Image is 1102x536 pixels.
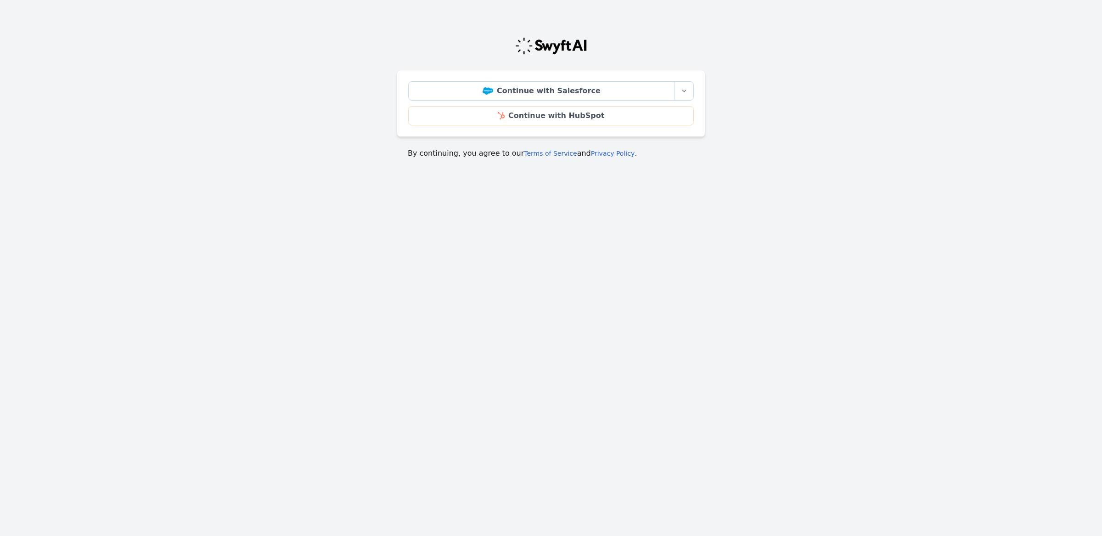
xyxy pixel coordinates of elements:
a: Privacy Policy [591,150,635,157]
a: Continue with HubSpot [408,106,694,125]
img: HubSpot [498,112,505,119]
p: By continuing, you agree to our and . [408,148,694,159]
img: Swyft Logo [515,37,587,55]
a: Terms of Service [524,150,577,157]
a: Continue with Salesforce [408,81,675,101]
img: Salesforce [483,87,493,95]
